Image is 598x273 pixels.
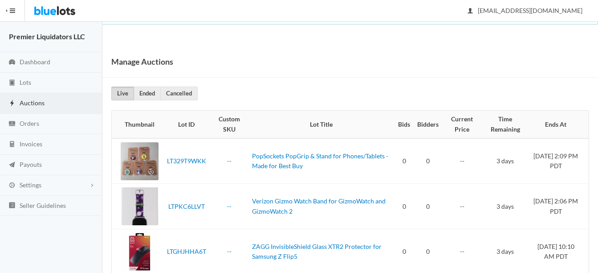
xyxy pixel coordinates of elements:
[8,79,16,87] ion-icon: clipboard
[529,184,589,229] td: [DATE] 2:06 PM PDT
[211,111,248,138] th: Custom SKU
[414,184,442,229] td: 0
[466,7,475,16] ion-icon: person
[468,7,582,14] span: [EMAIL_ADDRESS][DOMAIN_NAME]
[227,248,232,255] a: --
[8,141,16,149] ion-icon: calculator
[9,32,85,41] strong: Premier Liquidators LLC
[160,87,198,100] a: Cancelled
[162,111,211,138] th: Lot ID
[8,202,16,210] ion-icon: list box
[8,99,16,108] ion-icon: flash
[395,111,414,138] th: Bids
[111,55,173,68] h1: Manage Auctions
[482,138,529,184] td: 3 days
[20,79,31,86] span: Lots
[111,87,134,100] a: Live
[112,111,162,138] th: Thumbnail
[482,184,529,229] td: 3 days
[8,120,16,128] ion-icon: cash
[442,138,482,184] td: --
[168,203,205,210] a: LTPKC6LLVT
[414,138,442,184] td: 0
[8,58,16,67] ion-icon: speedometer
[20,140,42,148] span: Invoices
[252,243,382,261] a: ZAGG InvisibleShield Glass XTR2 Protector for Samsung Z Flip5
[20,120,39,127] span: Orders
[20,202,66,209] span: Seller Guidelines
[167,248,206,255] a: LTGHJHHA6T
[248,111,395,138] th: Lot Title
[442,184,482,229] td: --
[20,58,50,66] span: Dashboard
[227,157,232,165] a: --
[134,87,161,100] a: Ended
[395,138,414,184] td: 0
[8,182,16,190] ion-icon: cog
[20,161,42,168] span: Payouts
[395,184,414,229] td: 0
[482,111,529,138] th: Time Remaining
[8,161,16,170] ion-icon: paper plane
[442,111,482,138] th: Current Price
[20,99,45,107] span: Auctions
[252,152,388,170] a: PopSockets PopGrip & Stand for Phones/Tablets - Made for Best Buy
[414,111,442,138] th: Bidders
[20,181,41,189] span: Settings
[227,203,232,210] a: --
[529,111,589,138] th: Ends At
[252,197,386,215] a: Verizon Gizmo Watch Band for GizmoWatch and GizmoWatch 2
[529,138,589,184] td: [DATE] 2:09 PM PDT
[167,157,206,165] a: LT329T9WKK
